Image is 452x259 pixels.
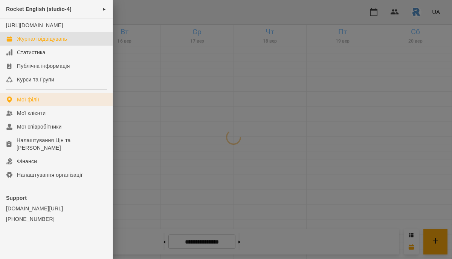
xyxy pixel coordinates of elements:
[17,109,46,117] div: Мої клієнти
[6,6,72,12] span: Rocket English (studio-4)
[17,136,107,152] div: Налаштування Цін та [PERSON_NAME]
[17,35,67,43] div: Журнал відвідувань
[17,158,37,165] div: Фінанси
[17,62,70,70] div: Публічна інформація
[17,123,62,130] div: Мої співробітники
[17,76,54,83] div: Курси та Групи
[17,171,82,179] div: Налаштування організації
[102,6,107,12] span: ►
[6,22,63,28] a: [URL][DOMAIN_NAME]
[6,205,107,212] a: [DOMAIN_NAME][URL]
[17,49,46,56] div: Статистика
[6,194,107,202] p: Support
[17,96,39,103] div: Мої філії
[6,215,107,223] a: [PHONE_NUMBER]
